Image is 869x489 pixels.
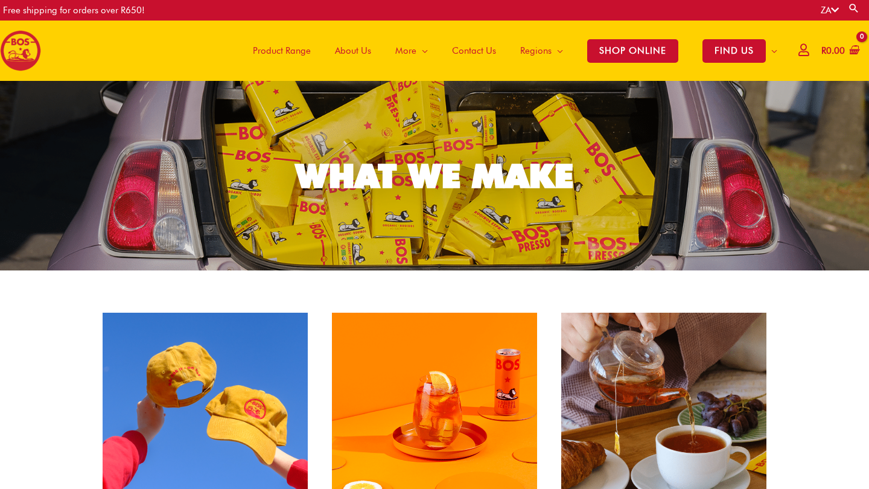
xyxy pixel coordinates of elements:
[819,37,860,65] a: View Shopping Cart, empty
[232,21,789,81] nav: Site Navigation
[383,21,440,81] a: More
[508,21,575,81] a: Regions
[452,33,496,69] span: Contact Us
[575,21,690,81] a: SHOP ONLINE
[440,21,508,81] a: Contact Us
[241,21,323,81] a: Product Range
[848,2,860,14] a: Search button
[702,39,766,63] span: FIND US
[587,39,678,63] span: SHOP ONLINE
[323,21,383,81] a: About Us
[296,159,573,193] div: WHAT WE MAKE
[335,33,371,69] span: About Us
[821,45,826,56] span: R
[520,33,552,69] span: Regions
[395,33,416,69] span: More
[821,5,839,16] a: ZA
[253,33,311,69] span: Product Range
[821,45,845,56] bdi: 0.00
